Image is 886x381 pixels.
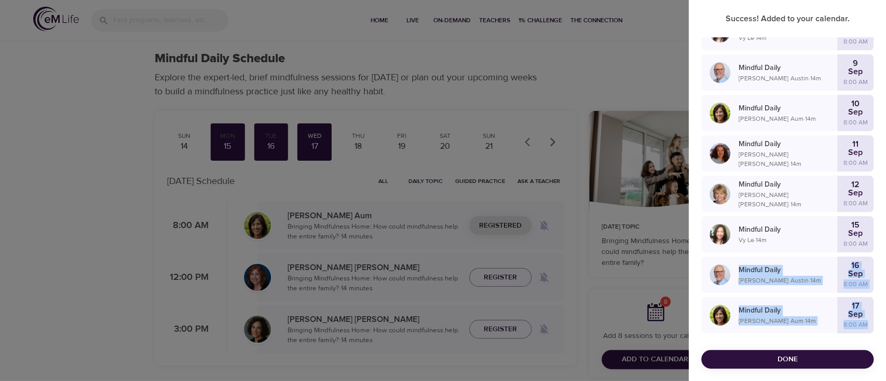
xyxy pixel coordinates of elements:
p: Success! Added to your calendar. [701,12,874,25]
p: Sep [848,189,863,197]
p: Sep [848,310,863,318]
p: Mindful Daily [739,305,837,316]
p: Mindful Daily [739,224,837,235]
p: 8:00 AM [843,279,868,289]
p: 8:00 AM [843,118,868,127]
img: vy-profile-good-3.jpg [710,224,730,245]
img: Cindy2%20031422%20blue%20filter%20hi-res.jpg [710,143,730,164]
p: Mindful Daily [739,179,837,190]
p: 12 [851,180,860,189]
p: [PERSON_NAME] [PERSON_NAME] · 14 m [739,150,837,168]
img: Alisha%20Aum%208-9-21.jpg [710,305,730,326]
p: 11 [852,140,858,148]
p: 17 [852,302,860,310]
p: Vy Le · 14 m [739,33,837,43]
p: Mindful Daily [739,139,837,150]
p: Mindful Daily [739,103,837,114]
p: 9 [853,59,858,67]
p: [PERSON_NAME] [PERSON_NAME] · 14 m [739,190,837,209]
p: [PERSON_NAME] Austin · 14 m [739,74,837,83]
p: [PERSON_NAME] Aum · 14 m [739,114,837,123]
p: Mindful Daily [739,63,837,74]
p: 16 [851,261,860,270]
span: Done [710,353,865,366]
img: Alisha%20Aum%208-9-21.jpg [710,103,730,123]
p: [PERSON_NAME] Aum · 14 m [739,316,837,326]
p: 8:00 AM [843,320,868,329]
p: 8:00 AM [843,199,868,208]
p: Vy Le · 14 m [739,235,837,245]
p: 8:00 AM [843,158,868,167]
p: 15 [851,221,860,229]
p: Sep [848,108,863,116]
p: Sep [848,148,863,157]
p: 8:00 AM [843,77,868,87]
img: Jim_Austin_Headshot_min.jpg [710,264,730,285]
img: Jim_Austin_Headshot_min.jpg [710,62,730,83]
p: Sep [848,270,863,278]
p: 8:00 AM [843,239,868,248]
p: 8:00 AM [843,37,868,46]
img: Lisa_Wickham-min.jpg [710,184,730,204]
p: [PERSON_NAME] Austin · 14 m [739,276,837,285]
p: Mindful Daily [739,265,837,276]
p: Sep [848,229,863,237]
p: Sep [848,67,863,76]
button: Done [701,350,874,369]
p: 10 [851,100,860,108]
